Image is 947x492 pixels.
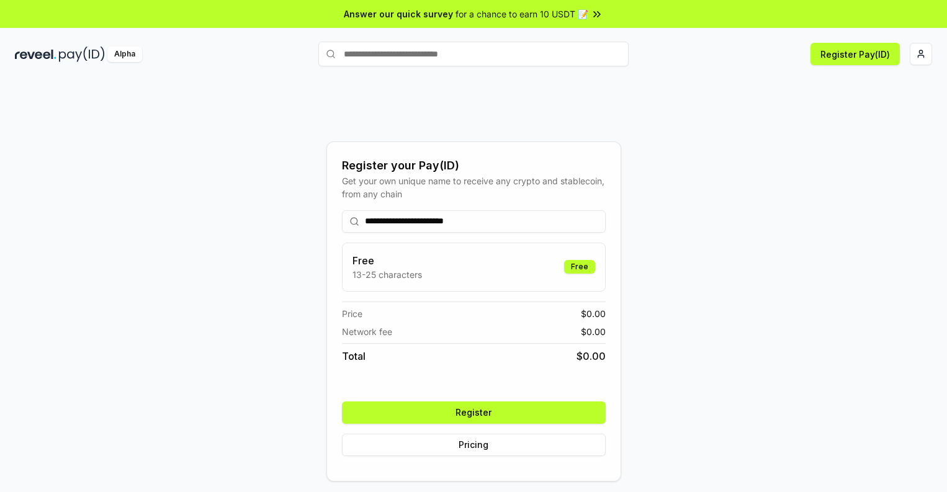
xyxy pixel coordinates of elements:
[342,325,392,338] span: Network fee
[342,307,362,320] span: Price
[15,47,56,62] img: reveel_dark
[564,260,595,274] div: Free
[342,401,606,424] button: Register
[342,157,606,174] div: Register your Pay(ID)
[352,268,422,281] p: 13-25 characters
[344,7,453,20] span: Answer our quick survey
[59,47,105,62] img: pay_id
[581,325,606,338] span: $ 0.00
[581,307,606,320] span: $ 0.00
[810,43,900,65] button: Register Pay(ID)
[352,253,422,268] h3: Free
[342,174,606,200] div: Get your own unique name to receive any crypto and stablecoin, from any chain
[342,434,606,456] button: Pricing
[342,349,366,364] span: Total
[107,47,142,62] div: Alpha
[577,349,606,364] span: $ 0.00
[456,7,588,20] span: for a chance to earn 10 USDT 📝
